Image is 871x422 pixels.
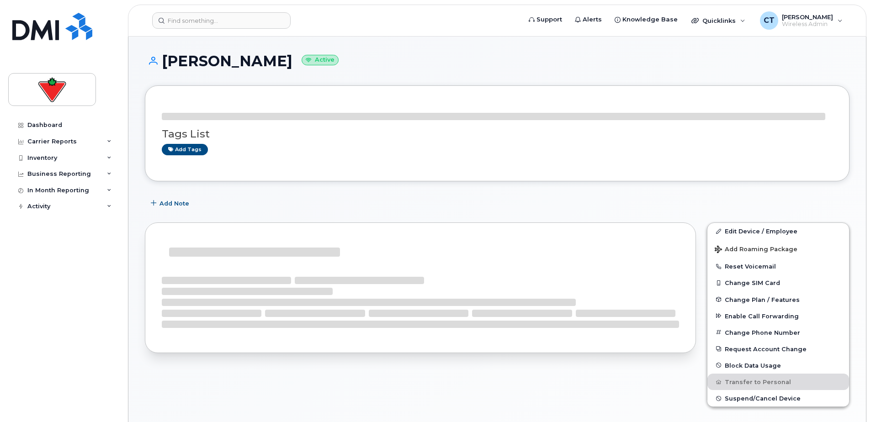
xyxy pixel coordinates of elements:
[302,55,339,65] small: Active
[707,274,849,291] button: Change SIM Card
[725,395,801,402] span: Suspend/Cancel Device
[707,223,849,239] a: Edit Device / Employee
[715,246,797,254] span: Add Roaming Package
[707,258,849,274] button: Reset Voicemail
[707,308,849,324] button: Enable Call Forwarding
[725,296,800,303] span: Change Plan / Features
[707,374,849,390] button: Transfer to Personal
[707,291,849,308] button: Change Plan / Features
[725,312,799,319] span: Enable Call Forwarding
[162,128,833,140] h3: Tags List
[707,341,849,357] button: Request Account Change
[159,199,189,208] span: Add Note
[707,357,849,374] button: Block Data Usage
[707,239,849,258] button: Add Roaming Package
[145,195,197,211] button: Add Note
[707,324,849,341] button: Change Phone Number
[162,144,208,155] a: Add tags
[707,390,849,406] button: Suspend/Cancel Device
[145,53,850,69] h1: [PERSON_NAME]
